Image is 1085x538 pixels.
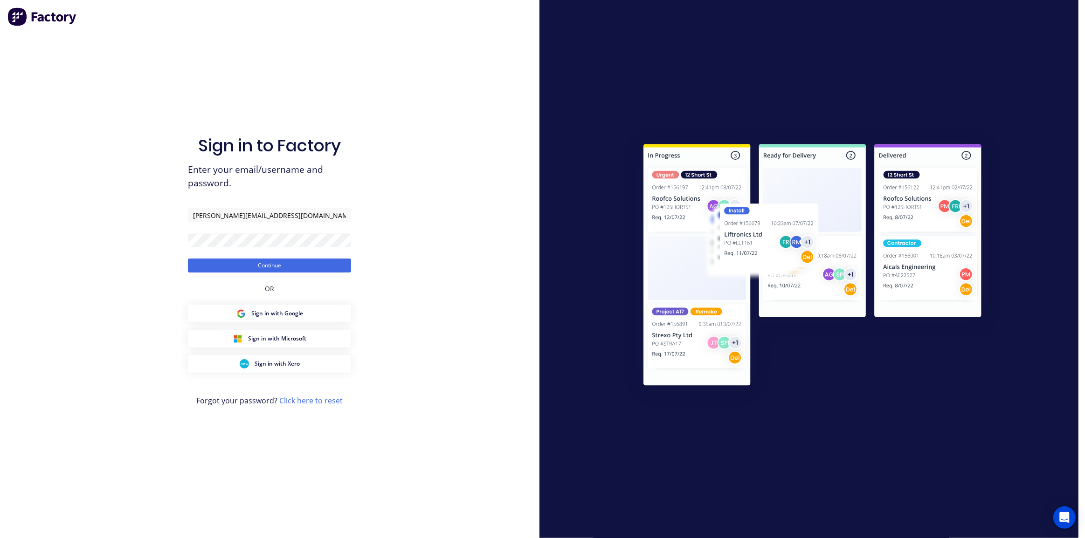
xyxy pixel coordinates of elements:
[240,359,249,368] img: Xero Sign in
[1053,506,1076,529] div: Open Intercom Messenger
[251,309,303,318] span: Sign in with Google
[188,163,351,190] span: Enter your email/username and password.
[236,309,246,318] img: Google Sign in
[279,395,343,406] a: Click here to reset
[265,272,274,305] div: OR
[188,259,351,272] button: Continue
[248,334,306,343] span: Sign in with Microsoft
[196,395,343,406] span: Forgot your password?
[233,334,242,343] img: Microsoft Sign in
[623,125,1002,408] img: Sign in
[188,355,351,373] button: Xero Sign inSign in with Xero
[7,7,77,26] img: Factory
[188,208,351,222] input: Email/Username
[255,360,300,368] span: Sign in with Xero
[198,136,341,156] h1: Sign in to Factory
[188,305,351,322] button: Google Sign inSign in with Google
[188,330,351,347] button: Microsoft Sign inSign in with Microsoft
